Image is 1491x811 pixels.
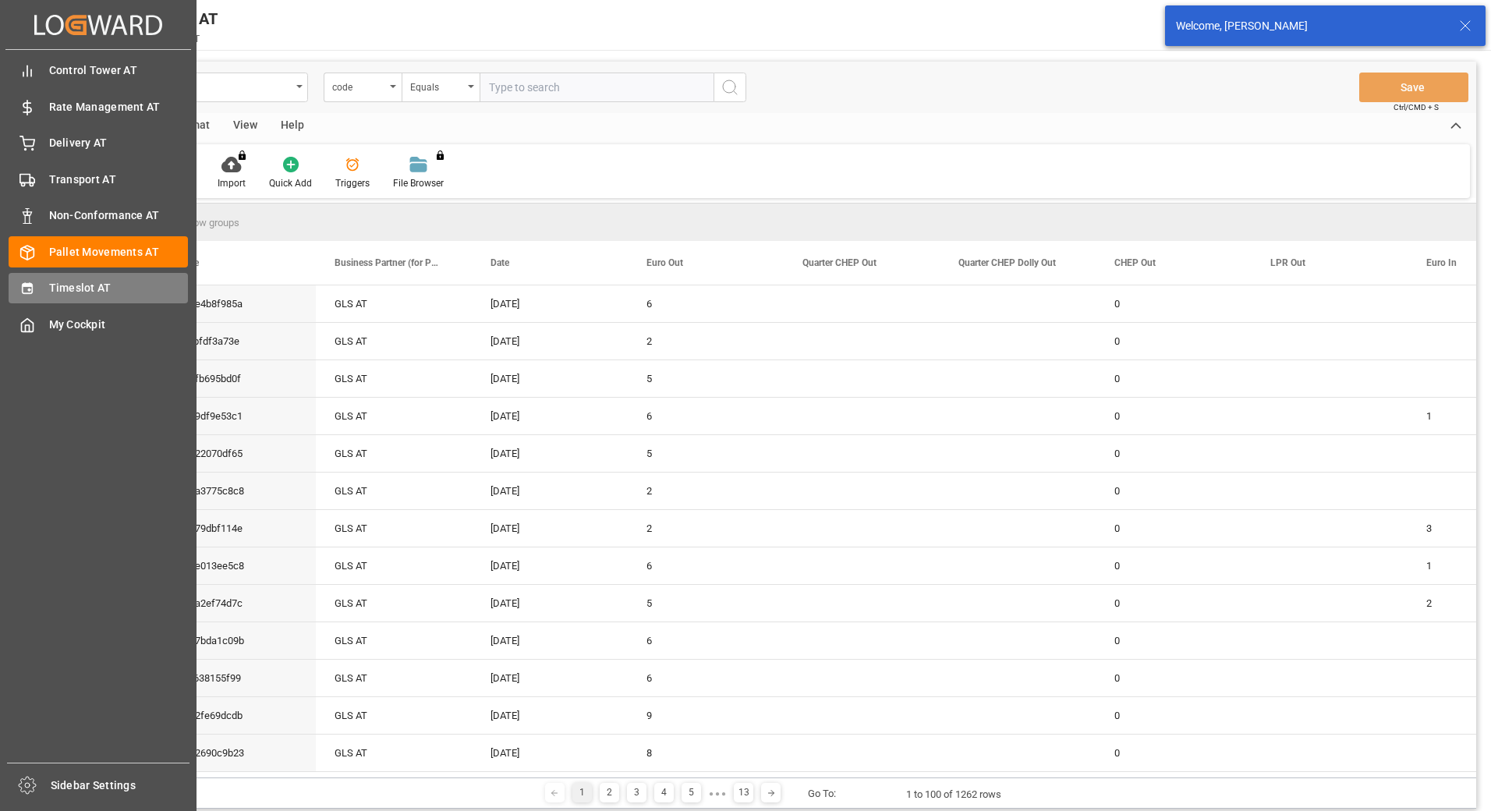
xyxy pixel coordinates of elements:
div: Quick Add [269,176,312,190]
div: 8 [628,735,784,771]
div: Equals [410,76,463,94]
span: Delivery AT [49,135,189,151]
div: GLS AT [316,323,472,359]
div: 0 [1096,360,1252,397]
div: 5222fe69dcdb [160,697,316,734]
div: 6 [628,398,784,434]
div: fde638155f99 [160,660,316,696]
button: search button [714,73,746,102]
div: 0 [1096,285,1252,322]
div: 0 [1096,660,1252,696]
div: 0d5a2ef74d7c [160,585,316,622]
div: GLS AT [316,435,472,472]
div: GLS AT [316,622,472,659]
a: Transport AT [9,164,188,194]
div: 0 [1096,323,1252,359]
span: Quarter CHEP Dolly Out [958,257,1056,268]
button: open menu [324,73,402,102]
div: 0 [1096,735,1252,771]
span: CHEP Out [1114,257,1156,268]
div: [DATE] [472,697,628,734]
span: Control Tower AT [49,62,189,79]
div: GLS AT [316,547,472,584]
div: e53fb695bd0f [160,360,316,397]
div: code [332,76,385,94]
div: GLS AT [316,360,472,397]
div: 456a3775c8c8 [160,473,316,509]
div: 5 [682,783,701,802]
div: GLS AT [316,585,472,622]
button: open menu [402,73,480,102]
div: GLS AT [316,735,472,771]
div: GLS AT [316,285,472,322]
div: Help [269,113,316,140]
div: GLS AT [316,697,472,734]
div: [DATE] [472,360,628,397]
div: 96a22070df65 [160,435,316,472]
a: My Cockpit [9,309,188,339]
span: Sidebar Settings [51,777,190,794]
span: Business Partner (for Pallet Management) [335,257,439,268]
a: Rate Management AT [9,91,188,122]
div: [DATE] [472,547,628,584]
span: My Cockpit [49,317,189,333]
div: [DATE] [472,435,628,472]
div: 2 [628,473,784,509]
button: Save [1359,73,1468,102]
div: Go To: [808,786,836,802]
div: ● ● ● [709,788,726,799]
div: [DATE] [472,473,628,509]
div: c587bda1c09b [160,622,316,659]
a: Non-Conformance AT [9,200,188,231]
div: [DATE] [472,660,628,696]
div: 0 [1096,510,1252,547]
div: 0 [1096,398,1252,434]
div: 5 [628,360,784,397]
div: 6 [628,622,784,659]
div: 518e4b8f985a [160,285,316,322]
div: 31fbfdf3a73e [160,323,316,359]
div: 0 [1096,547,1252,584]
div: 9 [628,697,784,734]
div: [DATE] [472,398,628,434]
span: Date [491,257,509,268]
div: 85279dbf114e [160,510,316,547]
div: GLS AT [316,510,472,547]
div: [DATE] [472,735,628,771]
span: Rate Management AT [49,99,189,115]
div: 3 [627,783,646,802]
span: Transport AT [49,172,189,188]
span: Pallet Movements AT [49,244,189,260]
a: Pallet Movements AT [9,236,188,267]
div: 0 [1096,622,1252,659]
div: 1 to 100 of 1262 rows [906,787,1001,802]
div: 2 [628,510,784,547]
div: 2 [600,783,619,802]
div: [DATE] [472,622,628,659]
div: GLS AT [316,660,472,696]
div: GLS AT [316,398,472,434]
div: View [221,113,269,140]
div: 330e013ee5c8 [160,547,316,584]
div: 2 [628,323,784,359]
a: Delivery AT [9,128,188,158]
div: GLS AT [316,473,472,509]
div: 4 [654,783,674,802]
div: 0 [1096,473,1252,509]
div: 6 [628,547,784,584]
div: 6 [628,285,784,322]
span: Quarter CHEP Out [802,257,877,268]
span: Euro In [1426,257,1457,268]
div: 6 [628,660,784,696]
div: [DATE] [472,510,628,547]
a: Control Tower AT [9,55,188,86]
span: Non-Conformance AT [49,207,189,224]
a: Timeslot AT [9,273,188,303]
div: 5 [628,585,784,622]
div: 0 [1096,435,1252,472]
div: [DATE] [472,585,628,622]
input: Type to search [480,73,714,102]
span: LPR Out [1270,257,1305,268]
div: 1042690c9b23 [160,735,316,771]
div: 5 [628,435,784,472]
